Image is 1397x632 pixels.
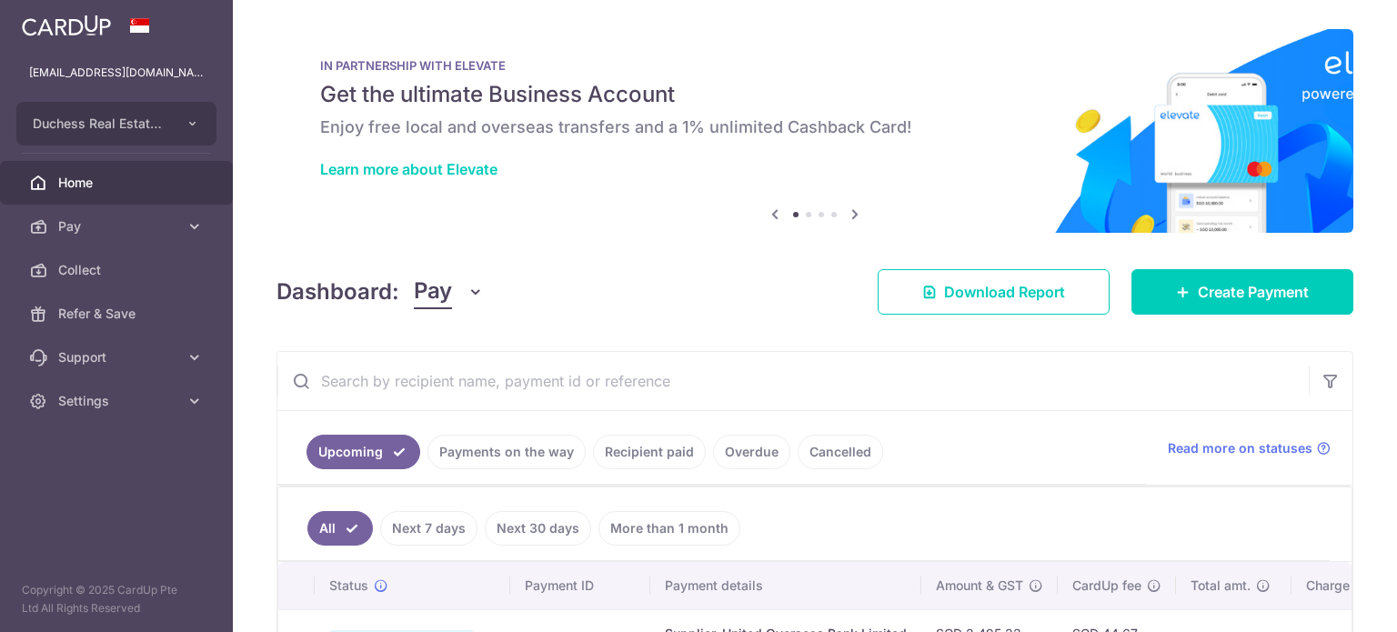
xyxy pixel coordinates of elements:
[380,511,477,546] a: Next 7 days
[22,15,111,36] img: CardUp
[33,115,167,133] span: Duchess Real Estate Investment Pte Ltd
[1306,577,1381,595] span: Charge date
[329,577,368,595] span: Status
[58,217,178,236] span: Pay
[713,435,790,469] a: Overdue
[1072,577,1141,595] span: CardUp fee
[320,58,1310,73] p: IN PARTNERSHIP WITH ELEVATE
[307,435,420,469] a: Upcoming
[58,392,178,410] span: Settings
[650,562,921,609] th: Payment details
[1198,281,1309,303] span: Create Payment
[1131,269,1353,315] a: Create Payment
[1281,577,1379,623] iframe: Opens a widget where you can find more information
[276,29,1353,233] img: Renovation banner
[307,511,373,546] a: All
[593,435,706,469] a: Recipient paid
[16,102,216,145] button: Duchess Real Estate Investment Pte Ltd
[58,305,178,323] span: Refer & Save
[427,435,586,469] a: Payments on the way
[1168,439,1312,457] span: Read more on statuses
[798,435,883,469] a: Cancelled
[320,116,1310,138] h6: Enjoy free local and overseas transfers and a 1% unlimited Cashback Card!
[1191,577,1251,595] span: Total amt.
[320,160,497,178] a: Learn more about Elevate
[58,261,178,279] span: Collect
[276,276,399,308] h4: Dashboard:
[320,80,1310,109] h5: Get the ultimate Business Account
[1168,439,1331,457] a: Read more on statuses
[414,275,452,309] span: Pay
[510,562,650,609] th: Payment ID
[58,174,178,192] span: Home
[598,511,740,546] a: More than 1 month
[944,281,1065,303] span: Download Report
[485,511,591,546] a: Next 30 days
[58,348,178,366] span: Support
[936,577,1023,595] span: Amount & GST
[29,64,204,82] p: [EMAIL_ADDRESS][DOMAIN_NAME]
[878,269,1110,315] a: Download Report
[277,352,1309,410] input: Search by recipient name, payment id or reference
[414,275,484,309] button: Pay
